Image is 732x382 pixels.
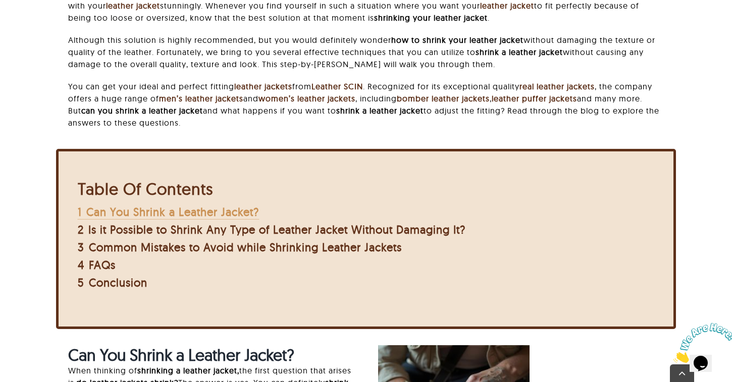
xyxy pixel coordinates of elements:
span: FAQs [89,258,116,272]
a: 4 FAQs [78,258,116,272]
a: 5 Conclusion [78,276,147,290]
strong: can you shrink a leather jacket [81,105,203,116]
a: leather puffer jackets [492,93,577,103]
span: Is it Possible to Shrink Any Type of Leather Jacket Without Damaging It? [88,223,465,237]
span: Can You Shrink a Leather Jacket? [86,205,259,219]
span: 2 [78,223,84,237]
span: 4 [78,258,84,272]
a: leather jacket [106,1,160,11]
strong: shrinking a leather jacket, [137,365,239,375]
strong: shrink a leather jacket [336,105,424,116]
p: Although this solution is highly recommended, but you would definitely wonder without damaging th... [68,34,664,70]
a: 2 Is it Possible to Shrink Any Type of Leather Jacket Without Damaging It? [78,223,465,237]
span: Conclusion [89,276,147,290]
a: 1 Can You Shrink a Leather Jacket? [78,205,259,220]
a: bomber leather jackets [397,93,490,103]
span: 1 [78,205,82,219]
span: Common Mistakes to Avoid while Shrinking Leather Jackets [89,240,402,254]
a: 3 Common Mistakes to Avoid while Shrinking Leather Jackets [78,240,402,254]
a: leather jacket [480,1,534,11]
a: real leather jackets [519,81,595,91]
iframe: chat widget [669,319,732,367]
a: Leather SCIN [311,81,363,91]
strong: how to shrink your leather jacket [391,35,524,45]
a: leather jackets [234,81,292,91]
strong: shrink a leather jacket [476,47,563,57]
a: women’s leather jackets [258,93,355,103]
span: 5 [78,276,84,290]
b: Table Of Contents [78,179,213,199]
strong: shrinking your leather jacket [374,13,488,23]
img: Chat attention grabber [4,4,67,44]
a: men’s leather jackets [159,93,243,103]
span: 3 [78,240,84,254]
p: You can get your ideal and perfect fitting from . Recognized for its exceptional quality , the co... [68,80,664,129]
strong: Can You Shrink a Leather Jacket? [68,345,294,365]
